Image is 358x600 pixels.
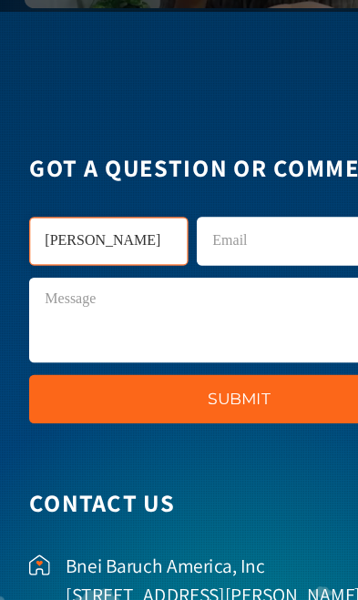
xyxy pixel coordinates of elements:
a: Donate [234,9,303,46]
input: Email [148,208,336,245]
div: EN [145,5,227,50]
h2: Contact us [22,414,336,432]
input: Name [22,208,141,245]
input: Submit [22,327,336,363]
h2: GOT A QUESTION OR COMMENT? [22,163,336,181]
form: kab1-English [22,208,336,363]
div: EN [159,18,174,36]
